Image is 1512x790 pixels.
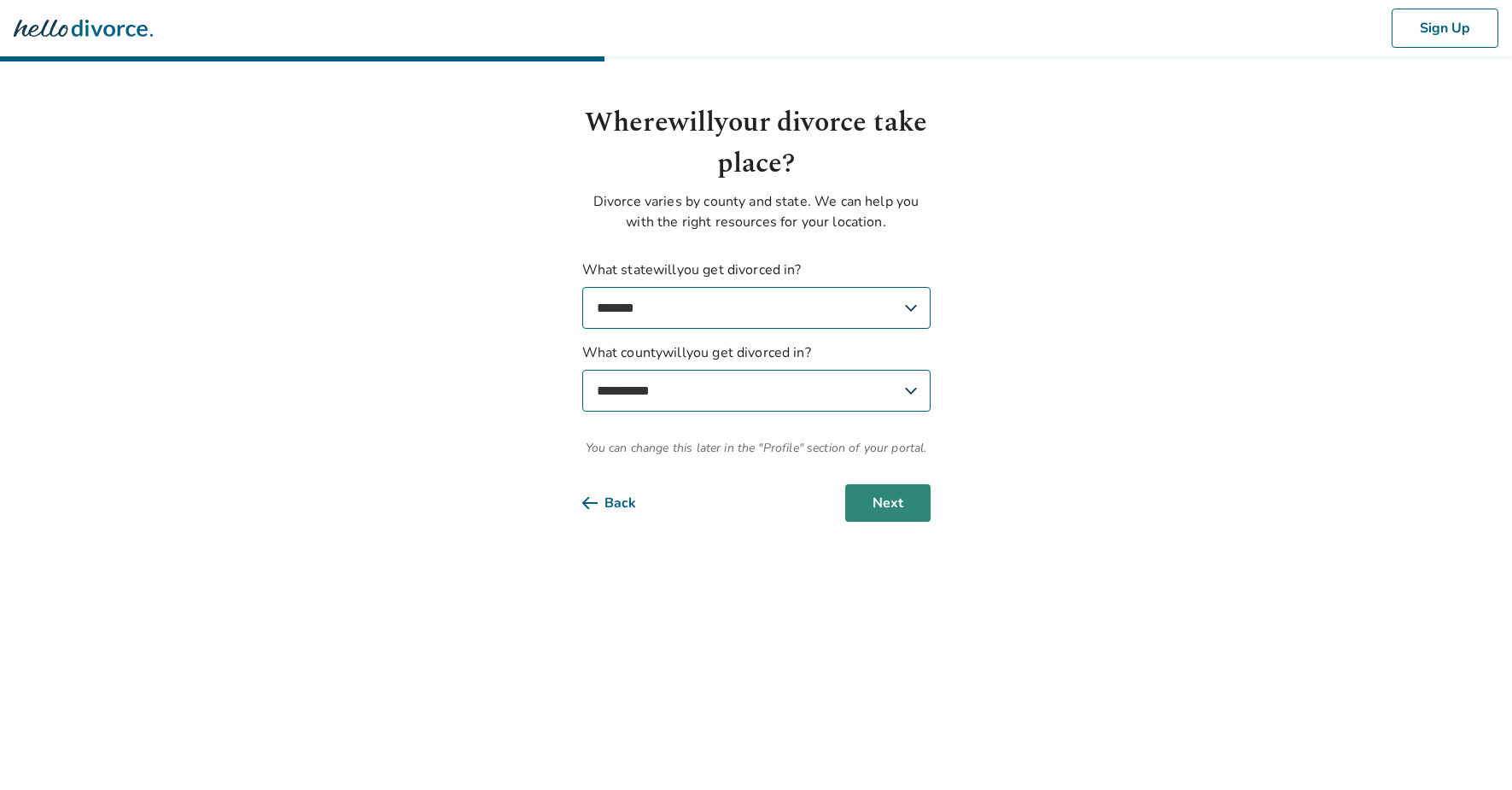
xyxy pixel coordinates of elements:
button: Back [582,484,663,522]
p: Divorce varies by county and state. We can help you with the right resources for your location. [582,191,931,232]
button: Sign Up [1392,9,1498,48]
label: What county will you get divorced in? [582,342,931,412]
iframe: Chat Widget [1427,708,1512,790]
label: What state will you get divorced in? [582,260,931,329]
h1: Where will your divorce take place? [582,102,931,184]
select: What countywillyou get divorced in? [582,370,931,412]
button: Next [845,484,931,522]
span: You can change this later in the "Profile" section of your portal. [582,439,931,457]
select: What statewillyou get divorced in? [582,287,931,329]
